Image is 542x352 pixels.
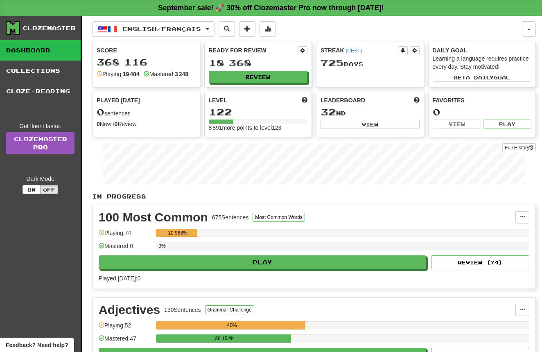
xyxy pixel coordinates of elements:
[97,70,140,78] div: Playing:
[40,185,58,194] button: Off
[466,74,494,80] span: a daily
[6,175,75,183] div: Dark Mode
[321,106,336,117] span: 32
[433,46,532,54] div: Daily Goal
[6,122,75,130] div: Get fluent faster.
[158,229,197,237] div: 10.963%
[123,71,140,77] strong: 19 404
[158,321,305,329] div: 40%
[502,143,536,152] button: Full History
[99,334,152,348] div: Mastered: 47
[219,21,235,37] button: Search sentences
[99,304,160,316] div: Adjectives
[97,121,100,127] strong: 0
[158,4,384,12] strong: September sale! 🚀 30% off Clozemaster Pro now through [DATE]!
[92,192,536,201] p: In Progress
[321,46,398,54] div: Streak
[209,58,308,68] div: 18 368
[321,96,365,104] span: Leaderboard
[212,213,249,221] div: 675 Sentences
[431,255,529,269] button: Review (74)
[209,124,308,132] div: 8 891 more points to level 123
[433,120,481,129] button: View
[175,71,188,77] strong: 3 248
[6,132,75,154] a: ClozemasterPro
[23,24,76,32] div: Clozemaster
[209,107,308,117] div: 122
[239,21,255,37] button: Add sentence to collection
[433,54,532,71] div: Learning a language requires practice every day. Stay motivated!
[209,96,227,104] span: Level
[99,255,426,269] button: Play
[99,229,152,242] div: Playing: 74
[99,211,208,223] div: 100 Most Common
[99,321,152,335] div: Playing: 52
[115,121,118,127] strong: 0
[99,242,152,255] div: Mastered: 0
[414,96,420,104] span: This week in points, UTC
[144,70,188,78] div: Mastered:
[23,185,41,194] button: On
[321,57,344,68] span: 725
[158,334,291,343] div: 36.154%
[321,58,420,68] div: Day s
[209,71,308,83] button: Review
[164,306,201,314] div: 130 Sentences
[433,107,532,117] div: 0
[97,57,196,67] div: 368 116
[321,120,420,129] button: View
[346,48,362,54] a: (CEST)
[122,25,201,32] span: English / Français
[97,106,104,117] span: 0
[483,120,531,129] button: Play
[321,107,420,117] div: nd
[433,96,532,104] div: Favorites
[253,213,305,222] button: Most Common Words
[209,46,298,54] div: Ready for Review
[97,96,140,104] span: Played [DATE]
[97,107,196,117] div: sentences
[433,73,532,82] button: Seta dailygoal
[97,120,196,128] div: New / Review
[302,96,307,104] span: Score more points to level up
[205,305,254,314] button: Grammar Challenge
[92,21,215,37] button: English/Français
[97,46,196,54] div: Score
[6,341,68,349] span: Open feedback widget
[260,21,276,37] button: More stats
[99,275,140,282] span: Played [DATE]: 0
